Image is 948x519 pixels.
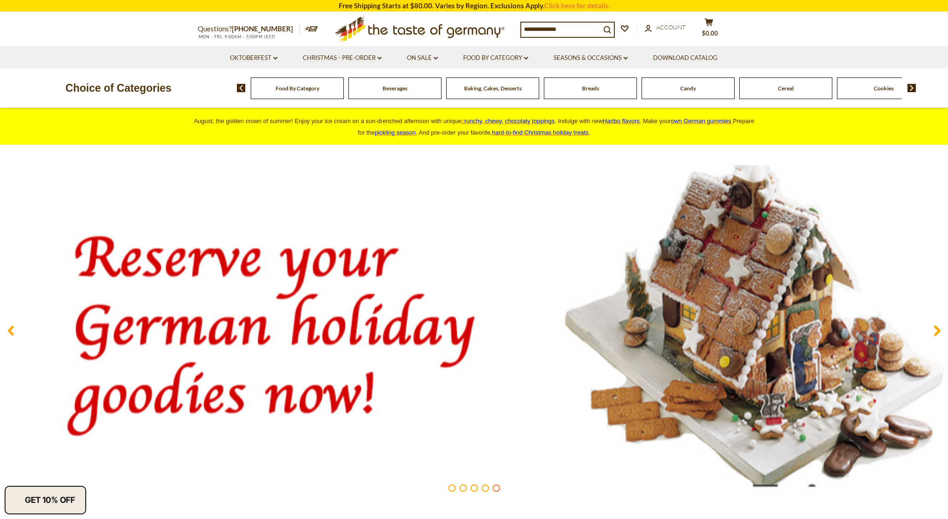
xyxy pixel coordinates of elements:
p: Questions? [198,23,300,35]
a: Food By Category [463,53,528,63]
a: Christmas - PRE-ORDER [303,53,382,63]
img: previous arrow [237,84,246,92]
a: Breads [582,85,599,92]
a: pickling season [375,129,416,136]
a: Baking, Cakes, Desserts [464,85,522,92]
span: August, the golden crown of summer! Enjoy your ice cream on a sun-drenched afternoon with unique ... [194,118,754,136]
a: own German gummies. [671,118,733,124]
span: $0.00 [702,29,718,37]
a: crunchy, chewy, chocolaty toppings [461,118,555,124]
a: Candy [680,85,696,92]
span: MON - FRI, 9:00AM - 5:00PM (EST) [198,34,276,39]
a: Food By Category [276,85,319,92]
a: Oktoberfest [230,53,277,63]
a: On Sale [407,53,438,63]
a: [PHONE_NUMBER] [232,24,293,33]
a: Cookies [874,85,894,92]
img: next arrow [907,84,916,92]
span: Account [656,24,686,31]
span: runchy, chewy, chocolaty toppings [464,118,554,124]
a: Click here for details. [544,1,610,10]
span: . [492,129,590,136]
button: $0.00 [695,18,723,41]
a: Account [645,23,686,33]
a: Seasons & Occasions [553,53,628,63]
a: Beverages [383,85,407,92]
span: own German gummies [671,118,731,124]
a: Haribo flavors [603,118,640,124]
a: Download Catalog [653,53,718,63]
a: Cereal [778,85,794,92]
a: hard-to-find Christmas holiday treats [492,129,589,136]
